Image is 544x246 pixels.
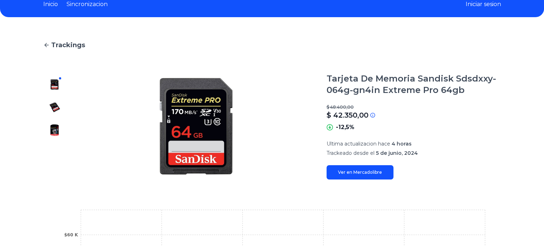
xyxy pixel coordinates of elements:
img: Tarjeta De Memoria Sandisk Sdsdxxy-064g-gn4in Extreme Pro 64gb [80,73,312,179]
img: Tarjeta De Memoria Sandisk Sdsdxxy-064g-gn4in Extreme Pro 64gb [49,102,60,113]
p: -12,5% [336,123,354,132]
a: Trackings [43,40,501,50]
span: 5 de junio, 2024 [376,150,418,156]
p: $ 42.350,00 [327,110,368,120]
p: $ 48.400,00 [327,104,501,110]
img: Tarjeta De Memoria Sandisk Sdsdxxy-064g-gn4in Extreme Pro 64gb [49,124,60,136]
span: Trackeado desde el [327,150,374,156]
span: Trackings [51,40,85,50]
span: 4 horas [392,141,412,147]
img: Tarjeta De Memoria Sandisk Sdsdxxy-064g-gn4in Extreme Pro 64gb [49,79,60,90]
a: Ver en Mercadolibre [327,165,393,179]
span: Ultima actualizacion hace [327,141,390,147]
h1: Tarjeta De Memoria Sandisk Sdsdxxy-064g-gn4in Extreme Pro 64gb [327,73,501,96]
tspan: $60 K [64,232,78,237]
